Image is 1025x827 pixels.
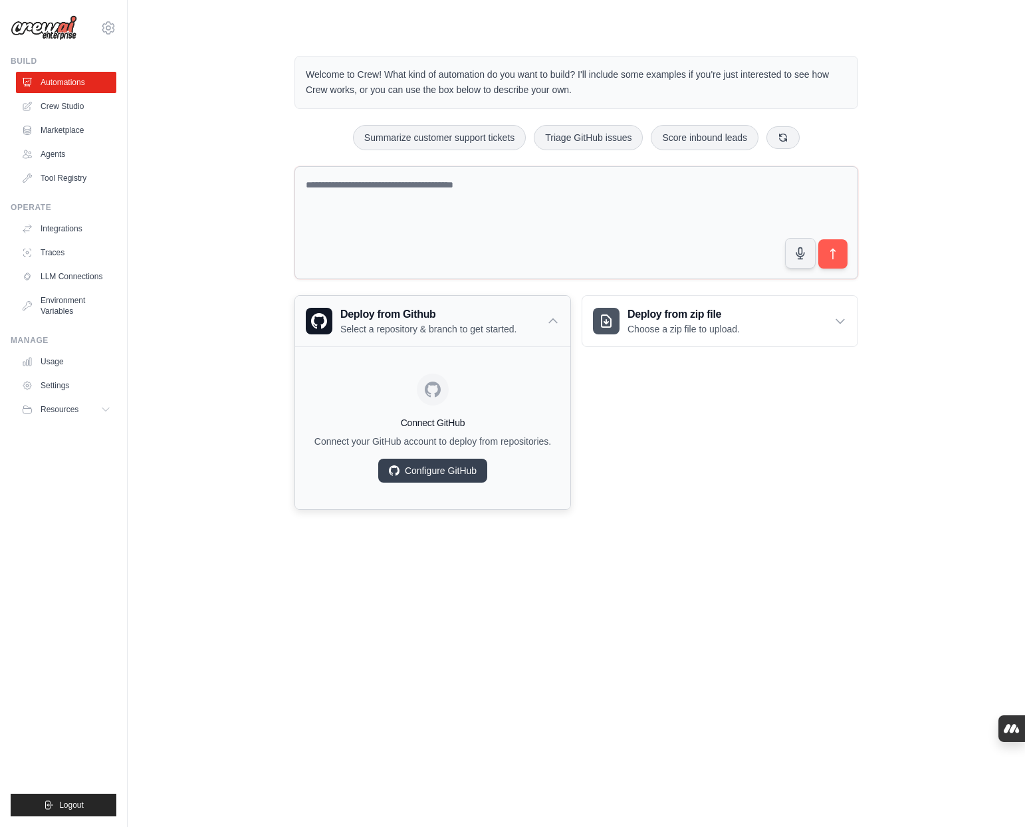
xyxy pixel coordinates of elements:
[11,15,77,41] img: Logo
[627,306,740,322] h3: Deploy from zip file
[59,800,84,810] span: Logout
[16,218,116,239] a: Integrations
[627,322,740,336] p: Choose a zip file to upload.
[16,120,116,141] a: Marketplace
[340,306,516,322] h3: Deploy from Github
[16,242,116,263] a: Traces
[11,794,116,816] button: Logout
[16,168,116,189] a: Tool Registry
[16,72,116,93] a: Automations
[353,125,526,150] button: Summarize customer support tickets
[41,404,78,415] span: Resources
[16,96,116,117] a: Crew Studio
[306,435,560,448] p: Connect your GitHub account to deploy from repositories.
[306,416,560,429] h4: Connect GitHub
[11,335,116,346] div: Manage
[378,459,487,483] a: Configure GitHub
[340,322,516,336] p: Select a repository & branch to get started.
[16,144,116,165] a: Agents
[651,125,758,150] button: Score inbound leads
[16,351,116,372] a: Usage
[306,67,847,98] p: Welcome to Crew! What kind of automation do you want to build? I'll include some examples if you'...
[959,763,1025,827] iframe: Chat Widget
[16,290,116,322] a: Environment Variables
[16,399,116,420] button: Resources
[11,202,116,213] div: Operate
[16,266,116,287] a: LLM Connections
[16,375,116,396] a: Settings
[534,125,643,150] button: Triage GitHub issues
[11,56,116,66] div: Build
